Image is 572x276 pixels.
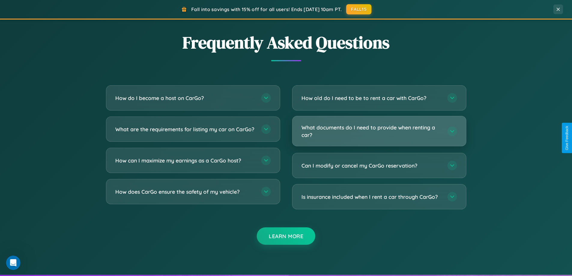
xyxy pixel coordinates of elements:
h3: Can I modify or cancel my CarGo reservation? [301,162,441,169]
div: Give Feedback [565,126,569,150]
h3: What documents do I need to provide when renting a car? [301,124,441,138]
h3: How old do I need to be to rent a car with CarGo? [301,94,441,102]
h3: How does CarGo ensure the safety of my vehicle? [115,188,255,196]
h3: Is insurance included when I rent a car through CarGo? [301,193,441,201]
iframe: Intercom live chat [6,256,20,270]
h3: How can I maximize my earnings as a CarGo host? [115,157,255,164]
h3: What are the requirements for listing my car on CarGo? [115,126,255,133]
button: FALL15 [346,4,371,14]
h3: How do I become a host on CarGo? [115,94,255,102]
button: Learn More [257,227,315,245]
h2: Frequently Asked Questions [106,31,466,54]
span: Fall into savings with 15% off for all users! Ends [DATE] 10am PT. [191,6,342,12]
